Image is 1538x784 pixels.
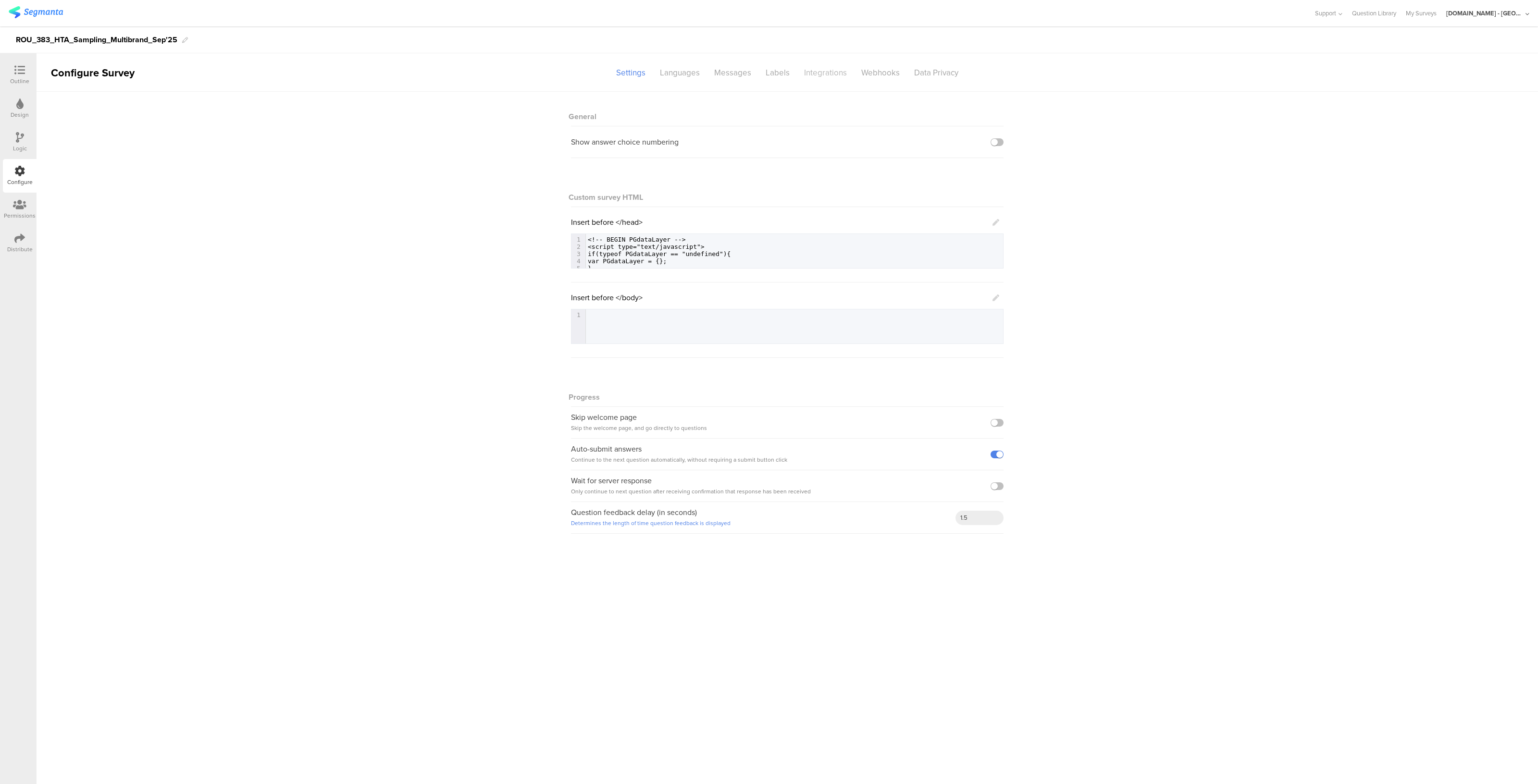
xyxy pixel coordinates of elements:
[571,137,679,147] div: Show answer choice numbering
[4,211,36,220] div: Permissions
[13,144,27,153] div: Logic
[588,250,731,257] span: if(typeof PGdataLayer == "undefined"){
[571,257,585,265] div: 4
[797,64,854,81] div: Integrations
[571,455,787,464] span: Continue to the next question automatically, without requiring a submit button click
[7,178,33,186] div: Configure
[571,265,585,272] div: 5
[1315,9,1336,18] span: Support
[571,101,1004,126] div: General
[571,192,1004,203] div: Custom survey HTML
[571,424,707,432] span: Skip the welcome page, and go directly to questions
[588,243,705,250] span: <script type="text/javascript">
[571,487,811,496] span: Only continue to next question after receiving confirmation that response has been received
[571,292,643,303] span: Insert before </body>
[16,32,177,48] div: ROU_383_HTA_Sampling_Multibrand_Sep'25
[571,217,643,228] span: Insert before </head>
[9,6,63,18] img: segmanta logo
[7,245,33,254] div: Distribute
[1446,9,1523,18] div: [DOMAIN_NAME] - [GEOGRAPHIC_DATA]
[588,236,686,243] span: <!-- BEGIN PGdataLayer -->
[854,64,907,81] div: Webhooks
[571,519,731,527] a: Determines the length of time question feedback is displayed
[37,65,147,81] div: Configure Survey
[571,507,731,528] div: Question feedback delay (in seconds)
[571,412,707,433] div: Skip welcome page
[653,64,707,81] div: Languages
[571,236,585,243] div: 1
[10,77,29,86] div: Outline
[758,64,797,81] div: Labels
[588,257,667,265] span: var PGdataLayer = {};
[11,110,29,119] div: Design
[571,243,585,250] div: 2
[588,265,592,272] span: }
[707,64,758,81] div: Messages
[907,64,966,81] div: Data Privacy
[571,382,1004,407] div: Progress
[571,311,585,318] div: 1
[609,64,653,81] div: Settings
[571,476,811,497] div: Wait for server response
[571,250,585,257] div: 3
[571,444,787,465] div: Auto-submit answers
